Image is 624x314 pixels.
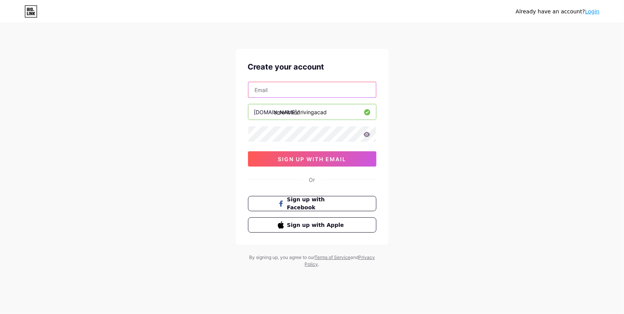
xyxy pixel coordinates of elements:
[287,221,346,229] span: Sign up with Apple
[287,196,346,212] span: Sign up with Facebook
[278,156,346,162] span: sign up with email
[248,104,376,120] input: username
[309,176,315,184] div: Or
[248,82,376,97] input: Email
[314,254,350,260] a: Terms of Service
[248,196,376,211] button: Sign up with Facebook
[248,61,376,73] div: Create your account
[254,108,299,116] div: [DOMAIN_NAME]/
[247,254,377,268] div: By signing up, you agree to our and .
[516,8,600,16] div: Already have an account?
[585,8,600,15] a: Login
[248,217,376,233] button: Sign up with Apple
[248,151,376,167] button: sign up with email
